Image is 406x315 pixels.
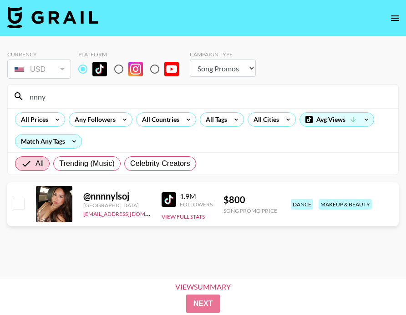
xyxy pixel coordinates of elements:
input: Search by User Name [24,89,393,104]
img: YouTube [164,62,179,76]
span: Trending (Music) [59,158,115,169]
button: open drawer [386,9,404,27]
div: 1.9M [180,192,213,201]
div: Currency is locked to USD [7,58,71,80]
div: Followers [180,201,213,208]
span: Celebrity Creators [130,158,190,169]
a: [EMAIL_ADDRESS][DOMAIN_NAME] [83,209,175,217]
div: Avg Views [300,113,374,126]
div: @ nnnnylsoj [83,190,151,202]
img: Instagram [128,62,143,76]
button: View Full Stats [162,213,205,220]
span: All [36,158,44,169]
div: View Summary [167,283,239,291]
div: All Tags [200,113,229,126]
div: [GEOGRAPHIC_DATA] [83,202,151,209]
div: Platform [78,51,186,58]
button: Next [186,295,220,313]
div: USD [9,61,69,77]
img: Grail Talent [7,6,98,28]
iframe: Drift Widget Chat Controller [360,270,395,304]
div: All Cities [248,113,281,126]
div: $ 800 [223,194,277,205]
div: Currency [7,51,71,58]
div: dance [291,199,313,210]
div: makeup & beauty [319,199,372,210]
div: Any Followers [69,113,117,126]
img: TikTok [162,192,176,207]
div: Song Promo Price [223,207,277,214]
div: All Countries [137,113,181,126]
div: All Prices [15,113,50,126]
img: TikTok [92,62,107,76]
div: Match Any Tags [15,135,81,148]
div: Campaign Type [190,51,256,58]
